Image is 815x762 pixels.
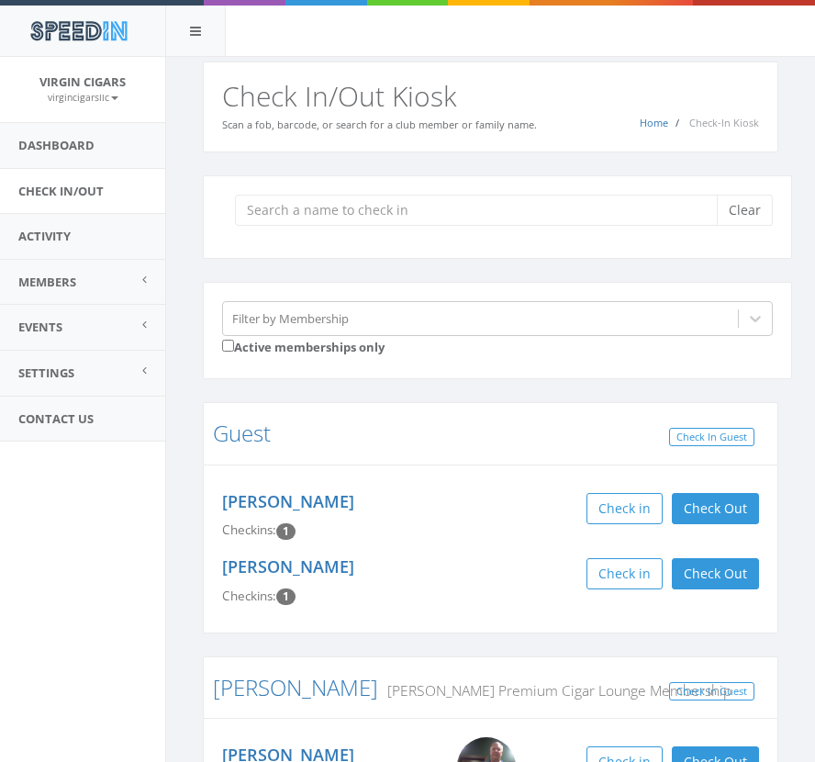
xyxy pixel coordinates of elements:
[586,558,663,589] button: Check in
[276,523,296,540] span: Checkin count
[222,490,354,512] a: [PERSON_NAME]
[640,116,668,129] a: Home
[222,118,537,131] small: Scan a fob, barcode, or search for a club member or family name.
[717,195,773,226] button: Clear
[586,493,663,524] button: Check in
[18,364,74,381] span: Settings
[232,309,349,327] div: Filter by Membership
[18,410,94,427] span: Contact Us
[222,81,759,111] h2: Check In/Out Kiosk
[672,493,759,524] button: Check Out
[235,195,731,226] input: Search a name to check in
[378,680,731,700] small: [PERSON_NAME] Premium Cigar Lounge Membership
[276,588,296,605] span: Checkin count
[18,274,76,290] span: Members
[669,682,754,701] a: Check In Guest
[222,521,276,538] span: Checkins:
[213,672,378,702] a: [PERSON_NAME]
[48,88,118,105] a: virgincigarsllc
[18,319,62,335] span: Events
[222,336,385,356] label: Active memberships only
[222,555,354,577] a: [PERSON_NAME]
[21,14,136,48] img: speedin_logo.png
[39,73,126,90] span: Virgin Cigars
[669,428,754,447] a: Check In Guest
[672,558,759,589] button: Check Out
[689,116,759,129] span: Check-In Kiosk
[48,91,118,104] small: virgincigarsllc
[222,588,276,604] span: Checkins:
[222,340,234,352] input: Active memberships only
[213,418,271,448] a: Guest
